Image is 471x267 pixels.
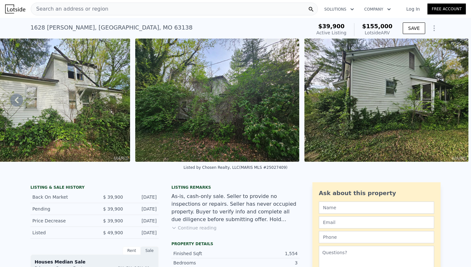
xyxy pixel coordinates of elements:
[103,230,123,235] span: $ 49,900
[141,246,159,255] div: Sale
[359,4,396,15] button: Company
[319,202,434,214] input: Name
[35,259,154,265] div: Houses Median Sale
[403,22,425,34] button: SAVE
[318,23,344,30] span: $39,900
[171,193,300,223] div: As-is, cash-only sale. Seller to provide no inspections or repairs. Seller has never occupied pro...
[31,5,108,13] span: Search an address or region
[235,250,298,257] div: 1,554
[103,194,123,200] span: $ 39,900
[173,250,235,257] div: Finished Sqft
[399,6,427,12] a: Log In
[319,4,359,15] button: Solutions
[304,39,468,162] img: Sale: 136402957 Parcel: 56896212
[30,185,159,191] div: LISTING & SALE HISTORY
[135,39,299,162] img: Sale: 136402957 Parcel: 56896212
[235,260,298,266] div: 3
[128,194,157,200] div: [DATE]
[173,260,235,266] div: Bedrooms
[171,225,217,231] button: Continue reading
[319,216,434,228] input: Email
[32,206,89,212] div: Pending
[103,218,123,223] span: $ 39,900
[5,4,25,13] img: Lotside
[362,23,392,30] span: $155,000
[128,229,157,236] div: [DATE]
[128,218,157,224] div: [DATE]
[171,185,300,190] div: Listing remarks
[316,30,346,35] span: Active Listing
[428,22,441,35] button: Show Options
[427,4,466,14] a: Free Account
[32,194,89,200] div: Back On Market
[32,229,89,236] div: Listed
[30,23,193,32] div: 1628 [PERSON_NAME] , [GEOGRAPHIC_DATA] , MO 63138
[362,30,392,36] div: Lotside ARV
[319,231,434,243] input: Phone
[171,241,300,246] div: Property details
[319,189,434,198] div: Ask about this property
[32,218,89,224] div: Price Decrease
[184,165,288,170] div: Listed by Chosen Realty, LLC (MARIS MLS #25027409)
[123,246,141,255] div: Rent
[128,206,157,212] div: [DATE]
[103,206,123,211] span: $ 39,900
